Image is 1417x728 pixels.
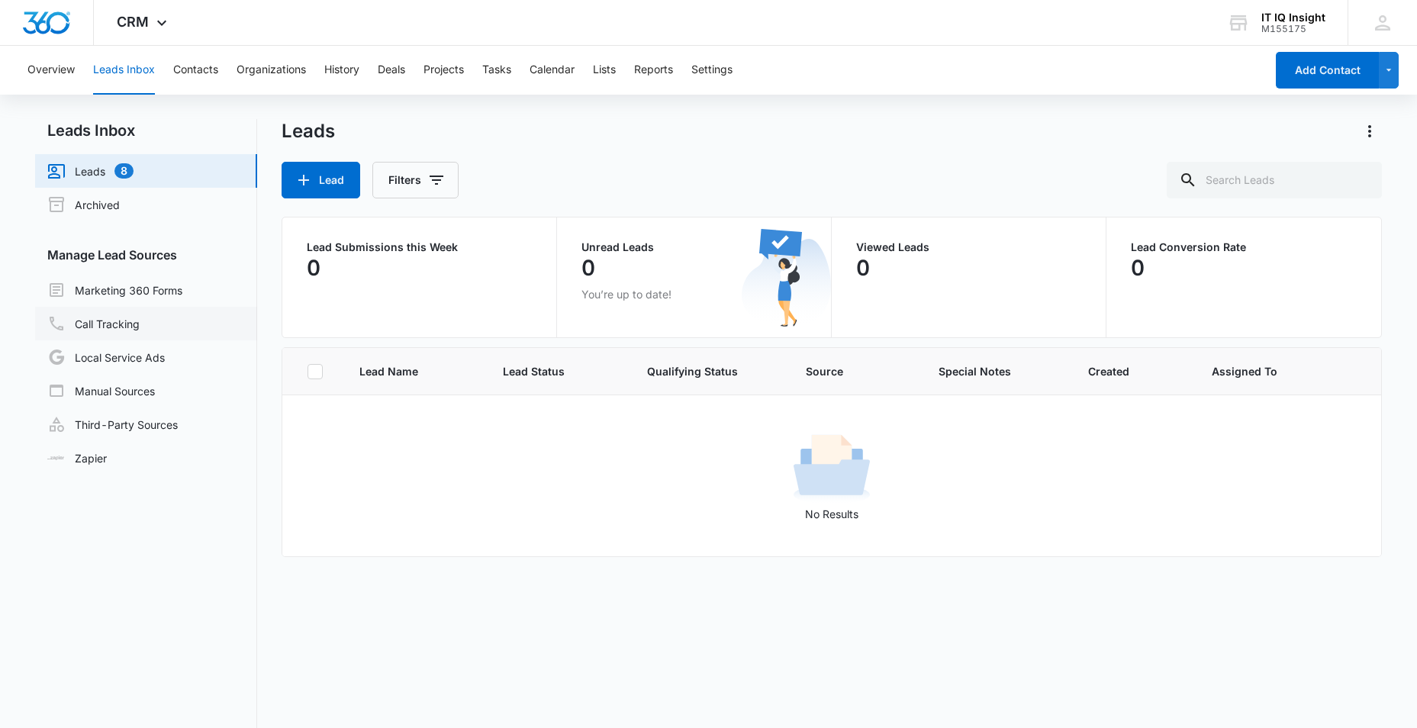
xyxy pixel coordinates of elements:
[482,46,511,95] button: Tasks
[856,256,870,280] p: 0
[35,119,257,142] h2: Leads Inbox
[47,382,155,400] a: Manual Sources
[47,195,120,214] a: Archived
[47,162,134,180] a: Leads8
[1261,24,1325,34] div: account id
[423,46,464,95] button: Projects
[27,46,75,95] button: Overview
[47,314,140,333] a: Call Tracking
[1276,52,1379,89] button: Add Contact
[1088,363,1174,379] span: Created
[282,120,335,143] h1: Leads
[1212,363,1277,379] span: Assigned To
[530,46,575,95] button: Calendar
[378,46,405,95] button: Deals
[593,46,616,95] button: Lists
[307,256,320,280] p: 0
[117,14,149,30] span: CRM
[503,363,610,379] span: Lead Status
[794,430,870,506] img: No Results
[93,46,155,95] button: Leads Inbox
[35,246,257,264] h3: Manage Lead Sources
[634,46,673,95] button: Reports
[806,363,902,379] span: Source
[282,162,360,198] button: Lead
[307,242,532,253] p: Lead Submissions this Week
[47,348,165,366] a: Local Service Ads
[1167,162,1382,198] input: Search Leads
[1131,256,1145,280] p: 0
[1131,242,1357,253] p: Lead Conversion Rate
[173,46,218,95] button: Contacts
[939,363,1051,379] span: Special Notes
[1261,11,1325,24] div: account name
[47,415,178,433] a: Third-Party Sources
[47,281,182,299] a: Marketing 360 Forms
[47,450,107,466] a: Zapier
[372,162,459,198] button: Filters
[691,46,733,95] button: Settings
[359,363,465,379] span: Lead Name
[283,506,1380,522] p: No Results
[1357,119,1382,143] button: Actions
[647,363,769,379] span: Qualifying Status
[581,286,807,302] p: You’re up to date!
[581,242,807,253] p: Unread Leads
[856,242,1081,253] p: Viewed Leads
[237,46,306,95] button: Organizations
[581,256,595,280] p: 0
[324,46,359,95] button: History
